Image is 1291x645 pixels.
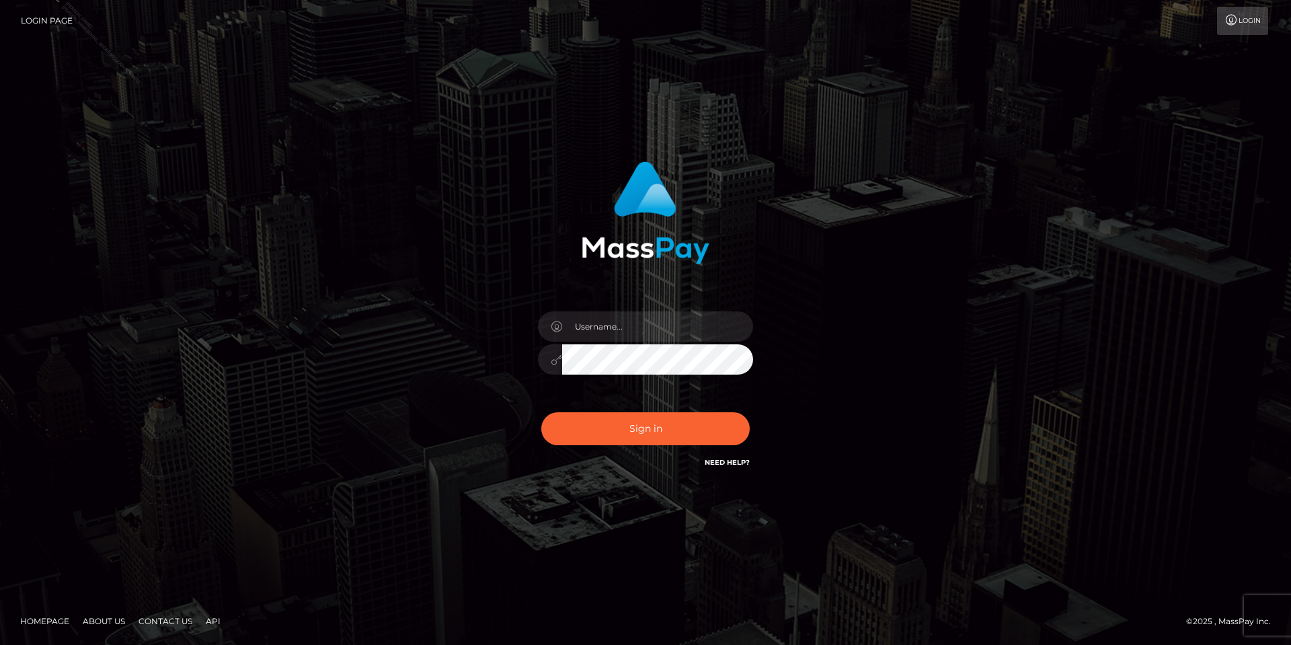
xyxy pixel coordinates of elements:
[200,611,226,632] a: API
[77,611,130,632] a: About Us
[133,611,198,632] a: Contact Us
[541,412,750,445] button: Sign in
[15,611,75,632] a: Homepage
[705,458,750,467] a: Need Help?
[582,161,709,264] img: MassPay Login
[21,7,73,35] a: Login Page
[562,311,753,342] input: Username...
[1186,614,1281,629] div: © 2025 , MassPay Inc.
[1217,7,1268,35] a: Login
